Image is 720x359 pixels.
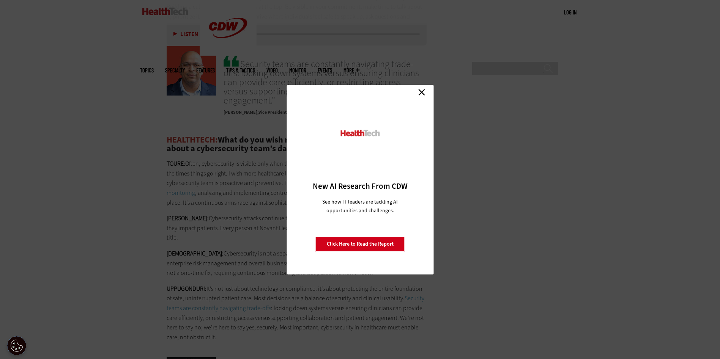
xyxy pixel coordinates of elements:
[300,181,420,191] h3: New AI Research From CDW
[339,129,381,137] img: HealthTech_0.png
[416,87,427,98] a: Close
[316,237,405,251] a: Click Here to Read the Report
[7,336,26,355] button: Open Preferences
[7,336,26,355] div: Cookie Settings
[313,198,407,215] p: See how IT leaders are tackling AI opportunities and challenges.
